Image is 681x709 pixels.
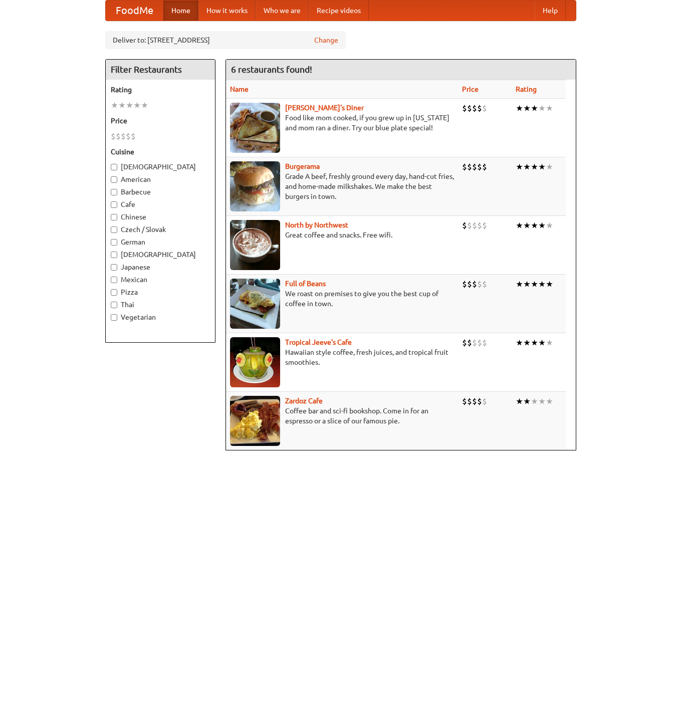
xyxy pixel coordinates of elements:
[546,103,553,114] li: ★
[111,189,117,195] input: Barbecue
[523,279,531,290] li: ★
[538,337,546,348] li: ★
[111,250,210,260] label: [DEMOGRAPHIC_DATA]
[477,161,482,172] li: $
[111,289,117,296] input: Pizza
[462,161,467,172] li: $
[523,337,531,348] li: ★
[111,275,210,285] label: Mexican
[111,237,210,247] label: German
[285,338,352,346] a: Tropical Jeeve's Cafe
[482,337,487,348] li: $
[477,220,482,231] li: $
[467,103,472,114] li: $
[482,396,487,407] li: $
[285,162,320,170] a: Burgerama
[285,397,323,405] b: Zardoz Cafe
[535,1,566,21] a: Help
[531,220,538,231] li: ★
[230,347,454,367] p: Hawaiian style coffee, fresh juices, and tropical fruit smoothies.
[531,161,538,172] li: ★
[472,337,477,348] li: $
[106,60,215,80] h4: Filter Restaurants
[462,220,467,231] li: $
[467,337,472,348] li: $
[111,252,117,258] input: [DEMOGRAPHIC_DATA]
[111,174,210,184] label: American
[111,131,116,142] li: $
[111,187,210,197] label: Barbecue
[546,161,553,172] li: ★
[462,279,467,290] li: $
[523,103,531,114] li: ★
[538,161,546,172] li: ★
[472,279,477,290] li: $
[516,85,537,93] a: Rating
[111,302,117,308] input: Thai
[477,337,482,348] li: $
[230,220,280,270] img: north.jpg
[230,85,249,93] a: Name
[230,171,454,201] p: Grade A beef, freshly ground every day, hand-cut fries, and home-made milkshakes. We make the bes...
[472,103,477,114] li: $
[111,164,117,170] input: [DEMOGRAPHIC_DATA]
[462,85,479,93] a: Price
[111,277,117,283] input: Mexican
[531,103,538,114] li: ★
[230,161,280,211] img: burgerama.jpg
[111,214,117,220] input: Chinese
[477,396,482,407] li: $
[111,176,117,183] input: American
[111,300,210,310] label: Thai
[285,221,348,229] a: North by Northwest
[285,104,364,112] a: [PERSON_NAME]'s Diner
[230,113,454,133] p: Food like mom cooked, if you grew up in [US_STATE] and mom ran a diner. Try our blue plate special!
[467,279,472,290] li: $
[546,396,553,407] li: ★
[523,396,531,407] li: ★
[256,1,309,21] a: Who we are
[516,279,523,290] li: ★
[523,161,531,172] li: ★
[467,396,472,407] li: $
[230,396,280,446] img: zardoz.jpg
[531,337,538,348] li: ★
[111,312,210,322] label: Vegetarian
[230,337,280,387] img: jeeves.jpg
[482,279,487,290] li: $
[477,103,482,114] li: $
[111,100,118,111] li: ★
[516,396,523,407] li: ★
[111,226,117,233] input: Czech / Slovak
[546,220,553,231] li: ★
[546,337,553,348] li: ★
[538,103,546,114] li: ★
[126,131,131,142] li: $
[111,162,210,172] label: [DEMOGRAPHIC_DATA]
[309,1,369,21] a: Recipe videos
[111,314,117,321] input: Vegetarian
[116,131,121,142] li: $
[516,337,523,348] li: ★
[230,230,454,240] p: Great coffee and snacks. Free wifi.
[462,103,467,114] li: $
[477,279,482,290] li: $
[111,287,210,297] label: Pizza
[538,396,546,407] li: ★
[482,161,487,172] li: $
[111,116,210,126] h5: Price
[467,161,472,172] li: $
[111,239,117,246] input: German
[472,220,477,231] li: $
[131,131,136,142] li: $
[230,406,454,426] p: Coffee bar and sci-fi bookshop. Come in for an espresso or a slice of our famous pie.
[111,199,210,209] label: Cafe
[231,65,312,74] ng-pluralize: 6 restaurants found!
[198,1,256,21] a: How it works
[531,396,538,407] li: ★
[472,396,477,407] li: $
[111,224,210,234] label: Czech / Slovak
